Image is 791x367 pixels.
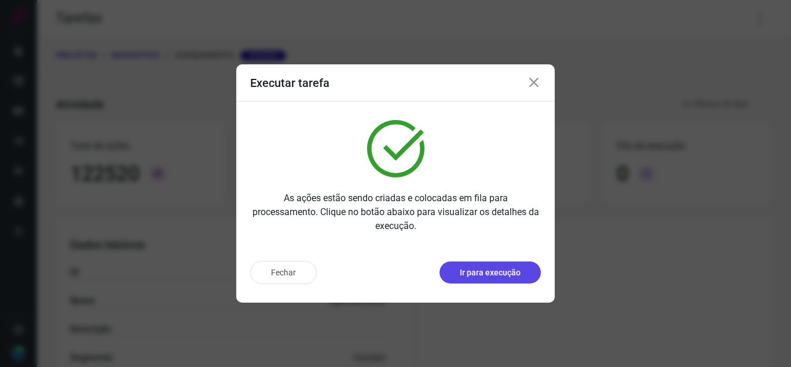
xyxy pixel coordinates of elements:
button: Fechar [250,261,317,284]
img: verified.svg [367,120,424,177]
h3: Executar tarefa [250,76,329,90]
button: Ir para execução [440,261,541,284]
p: As ações estão sendo criadas e colocadas em fila para processamento. Clique no botão abaixo para ... [250,191,541,233]
p: Ir para execução [460,267,521,279]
